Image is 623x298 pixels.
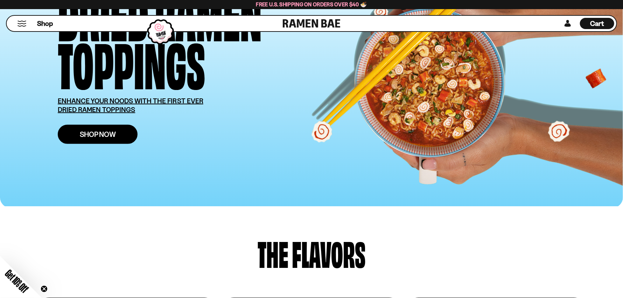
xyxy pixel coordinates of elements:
a: Shop [37,18,53,29]
div: flavors [292,236,365,269]
span: Shop [37,19,53,28]
a: Shop Now [58,125,138,144]
span: Free U.S. Shipping on Orders over $40 🍜 [256,1,367,8]
button: Close teaser [41,285,48,292]
a: Cart [580,16,614,31]
span: Get 10% Off [3,268,30,295]
button: Mobile Menu Trigger [17,21,27,27]
span: Shop Now [80,131,116,138]
span: Cart [590,19,604,28]
div: The [258,236,288,269]
div: Toppings [58,38,205,86]
u: ENHANCE YOUR NOODS WITH THE FIRST EVER DRIED RAMEN TOPPINGS [58,97,203,114]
